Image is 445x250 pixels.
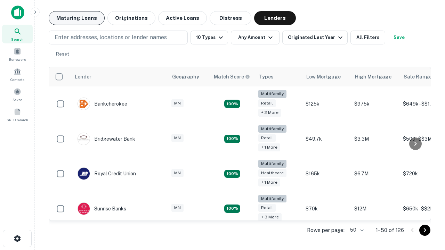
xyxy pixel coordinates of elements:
[171,204,184,212] div: MN
[10,77,24,82] span: Contacts
[231,31,280,44] button: Any Amount
[49,11,105,25] button: Maturing Loans
[258,125,286,133] div: Multifamily
[404,73,432,81] div: Sale Range
[347,225,365,235] div: 50
[302,191,351,226] td: $70k
[78,133,90,145] img: picture
[258,204,276,212] div: Retail
[258,213,282,221] div: + 3 more
[191,31,228,44] button: 10 Types
[302,122,351,157] td: $49.7k
[158,11,207,25] button: Active Loans
[351,191,399,226] td: $12M
[254,11,296,25] button: Lenders
[355,73,391,81] div: High Mortgage
[224,170,240,178] div: Matching Properties: 18, hasApolloMatch: undefined
[71,67,168,86] th: Lender
[306,73,341,81] div: Low Mortgage
[75,73,91,81] div: Lender
[2,65,33,84] a: Contacts
[351,122,399,157] td: $3.3M
[55,33,167,42] p: Enter addresses, locations or lender names
[258,143,280,151] div: + 1 more
[107,11,155,25] button: Originations
[78,167,136,180] div: Royal Credit Union
[224,205,240,213] div: Matching Properties: 24, hasApolloMatch: undefined
[78,98,90,110] img: picture
[224,135,240,143] div: Matching Properties: 24, hasApolloMatch: undefined
[13,97,23,102] span: Saved
[258,99,276,107] div: Retail
[214,73,250,81] div: Capitalize uses an advanced AI algorithm to match your search with the best lender. The match sco...
[210,11,251,25] button: Distress
[258,195,286,203] div: Multifamily
[302,67,351,86] th: Low Mortgage
[171,134,184,142] div: MN
[78,203,90,215] img: picture
[255,67,302,86] th: Types
[258,134,276,142] div: Retail
[258,109,281,117] div: + 2 more
[388,31,410,44] button: Save your search to get updates of matches that match your search criteria.
[2,45,33,64] a: Borrowers
[419,225,430,236] button: Go to next page
[171,169,184,177] div: MN
[51,47,74,61] button: Reset
[49,31,188,44] button: Enter addresses, locations or lender names
[302,86,351,122] td: $125k
[168,67,210,86] th: Geography
[2,85,33,104] a: Saved
[78,133,135,145] div: Bridgewater Bank
[171,99,184,107] div: MN
[351,156,399,191] td: $6.7M
[258,169,286,177] div: Healthcare
[351,86,399,122] td: $975k
[210,67,255,86] th: Capitalize uses an advanced AI algorithm to match your search with the best lender. The match sco...
[302,156,351,191] td: $165k
[282,31,348,44] button: Originated Last Year
[11,6,24,19] img: capitalize-icon.png
[376,226,404,234] p: 1–50 of 126
[410,172,445,206] iframe: Chat Widget
[78,202,126,215] div: Sunrise Banks
[258,160,286,168] div: Multifamily
[11,36,24,42] span: Search
[258,90,286,98] div: Multifamily
[214,73,249,81] h6: Match Score
[9,57,26,62] span: Borrowers
[7,117,28,123] span: SREO Search
[307,226,345,234] p: Rows per page:
[2,105,33,124] a: SREO Search
[259,73,274,81] div: Types
[224,100,240,108] div: Matching Properties: 27, hasApolloMatch: undefined
[78,98,127,110] div: Bankcherokee
[350,31,385,44] button: All Filters
[258,178,280,186] div: + 1 more
[2,25,33,43] a: Search
[78,168,90,180] img: picture
[172,73,199,81] div: Geography
[351,67,399,86] th: High Mortgage
[288,33,345,42] div: Originated Last Year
